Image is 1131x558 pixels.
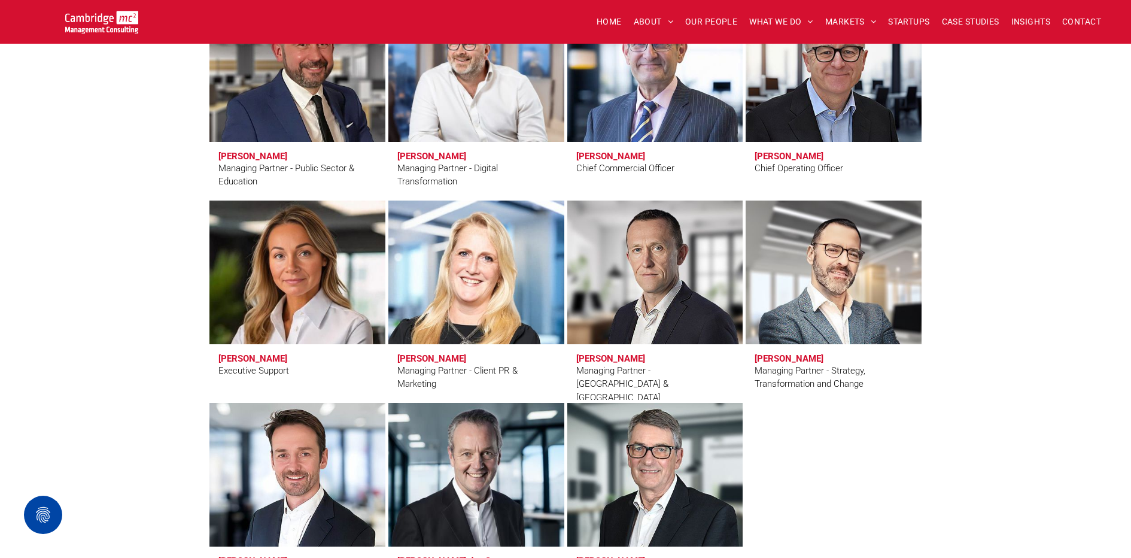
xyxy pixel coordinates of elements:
[209,201,385,344] a: Kate Hancock | Executive Support | Cambridge Management Consulting
[65,11,139,34] img: Go to Homepage
[743,13,819,31] a: WHAT WE DO
[628,13,680,31] a: ABOUT
[567,403,743,547] a: Jeff Owen | Managing Partner - Business Transformation
[755,364,913,391] div: Managing Partner - Strategy, Transformation and Change
[1056,13,1107,31] a: CONTACT
[1005,13,1056,31] a: INSIGHTS
[209,403,385,547] a: Pete Nisbet | Managing Partner - Energy & Carbon
[591,13,628,31] a: HOME
[218,364,289,378] div: Executive Support
[679,13,743,31] a: OUR PEOPLE
[218,353,287,364] h3: [PERSON_NAME]
[755,353,823,364] h3: [PERSON_NAME]
[397,353,466,364] h3: [PERSON_NAME]
[65,13,139,25] a: Your Business Transformed | Cambridge Management Consulting
[397,364,555,391] div: Managing Partner - Client PR & Marketing
[576,353,645,364] h3: [PERSON_NAME]
[567,201,743,344] a: Jason Jennings | Managing Partner - UK & Ireland
[397,162,555,189] div: Managing Partner - Digital Transformation
[819,13,882,31] a: MARKETS
[576,151,645,162] h3: [PERSON_NAME]
[218,162,376,189] div: Managing Partner - Public Sector & Education
[397,151,466,162] h3: [PERSON_NAME]
[576,364,734,405] div: Managing Partner - [GEOGRAPHIC_DATA] & [GEOGRAPHIC_DATA]
[746,201,922,344] a: Mauro Mortali | Managing Partner - Strategy | Cambridge Management Consulting
[388,403,564,547] a: Charles Orsel Des Sagets | Managing Partner - EMEA
[388,201,564,344] a: Faye Holland | Managing Partner - Client PR & Marketing
[218,151,287,162] h3: [PERSON_NAME]
[755,151,823,162] h3: [PERSON_NAME]
[755,162,843,175] div: Chief Operating Officer
[882,13,935,31] a: STARTUPS
[936,13,1005,31] a: CASE STUDIES
[576,162,674,175] div: Chief Commercial Officer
